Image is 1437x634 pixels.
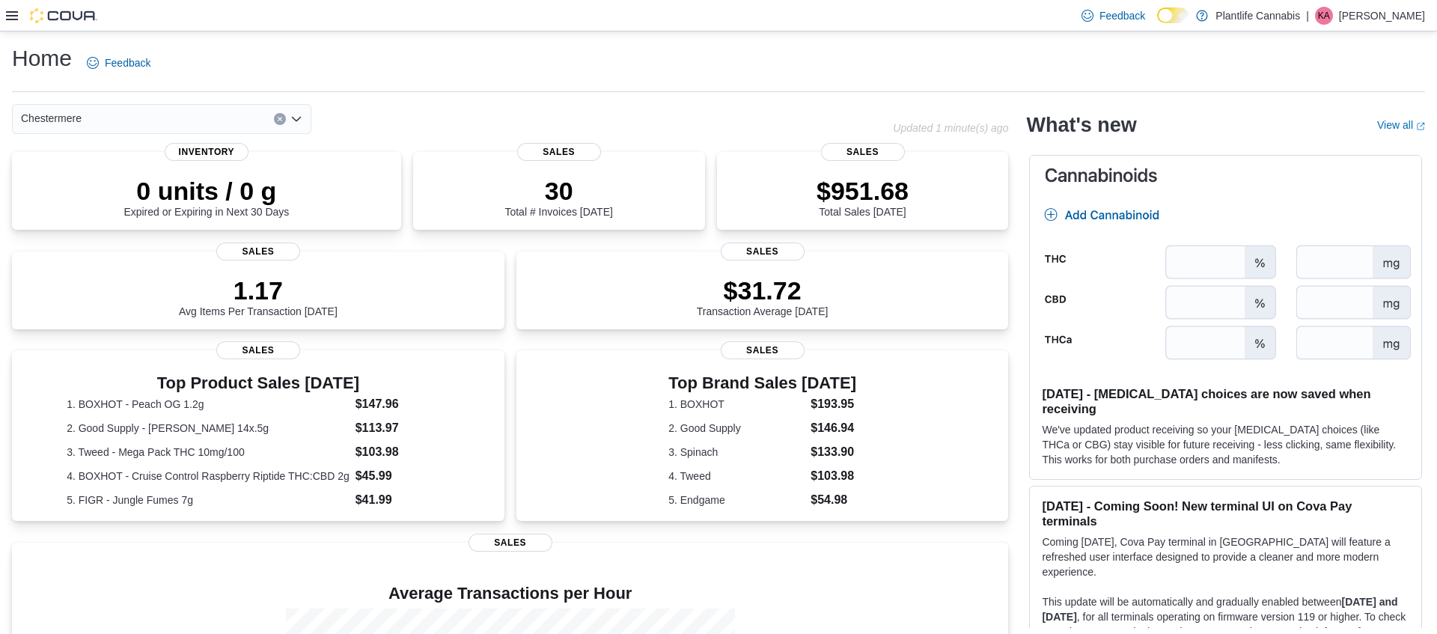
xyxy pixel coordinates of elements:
[1377,119,1425,131] a: View allExternal link
[1339,7,1425,25] p: [PERSON_NAME]
[67,469,350,484] dt: 4. BOXHOT - Cruise Control Raspberry Riptide THC:CBD 2g
[504,176,612,206] p: 30
[811,443,856,461] dd: $133.90
[1076,1,1151,31] a: Feedback
[1416,122,1425,131] svg: External link
[67,374,449,392] h3: Top Product Sales [DATE]
[668,469,805,484] dt: 4. Tweed
[1026,113,1136,137] h2: What's new
[216,341,300,359] span: Sales
[165,143,248,161] span: Inventory
[1099,8,1145,23] span: Feedback
[504,176,612,218] div: Total # Invoices [DATE]
[1042,499,1409,528] h3: [DATE] - Coming Soon! New terminal UI on Cova Pay terminals
[817,176,909,206] p: $951.68
[817,176,909,218] div: Total Sales [DATE]
[893,122,1008,134] p: Updated 1 minute(s) ago
[811,395,856,413] dd: $193.95
[179,275,338,317] div: Avg Items Per Transaction [DATE]
[1042,386,1409,416] h3: [DATE] - [MEDICAL_DATA] choices are now saved when receiving
[67,397,350,412] dt: 1. BOXHOT - Peach OG 1.2g
[668,445,805,460] dt: 3. Spinach
[1315,7,1333,25] div: Kieran Alvas
[1318,7,1330,25] span: KA
[811,467,856,485] dd: $103.98
[697,275,829,317] div: Transaction Average [DATE]
[1042,422,1409,467] p: We've updated product receiving so your [MEDICAL_DATA] choices (like THCa or CBG) stay visible fo...
[1042,596,1397,623] strong: [DATE] and [DATE]
[668,374,856,392] h3: Top Brand Sales [DATE]
[356,467,450,485] dd: $45.99
[356,491,450,509] dd: $41.99
[290,113,302,125] button: Open list of options
[356,443,450,461] dd: $103.98
[216,243,300,260] span: Sales
[67,493,350,507] dt: 5. FIGR - Jungle Fumes 7g
[105,55,150,70] span: Feedback
[668,397,805,412] dt: 1. BOXHOT
[811,491,856,509] dd: $54.98
[697,275,829,305] p: $31.72
[1306,7,1309,25] p: |
[668,421,805,436] dt: 2. Good Supply
[67,421,350,436] dt: 2. Good Supply - [PERSON_NAME] 14x.5g
[821,143,905,161] span: Sales
[1157,23,1158,24] span: Dark Mode
[356,395,450,413] dd: $147.96
[179,275,338,305] p: 1.17
[21,109,82,127] span: Chestermere
[721,341,805,359] span: Sales
[1042,534,1409,579] p: Coming [DATE], Cova Pay terminal in [GEOGRAPHIC_DATA] will feature a refreshed user interface des...
[12,43,72,73] h1: Home
[811,419,856,437] dd: $146.94
[67,445,350,460] dt: 3. Tweed - Mega Pack THC 10mg/100
[30,8,97,23] img: Cova
[356,419,450,437] dd: $113.97
[668,493,805,507] dt: 5. Endgame
[274,113,286,125] button: Clear input
[123,176,289,206] p: 0 units / 0 g
[123,176,289,218] div: Expired or Expiring in Next 30 Days
[24,585,996,603] h4: Average Transactions per Hour
[517,143,601,161] span: Sales
[1157,7,1189,23] input: Dark Mode
[1215,7,1300,25] p: Plantlife Cannabis
[81,48,156,78] a: Feedback
[721,243,805,260] span: Sales
[469,534,552,552] span: Sales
